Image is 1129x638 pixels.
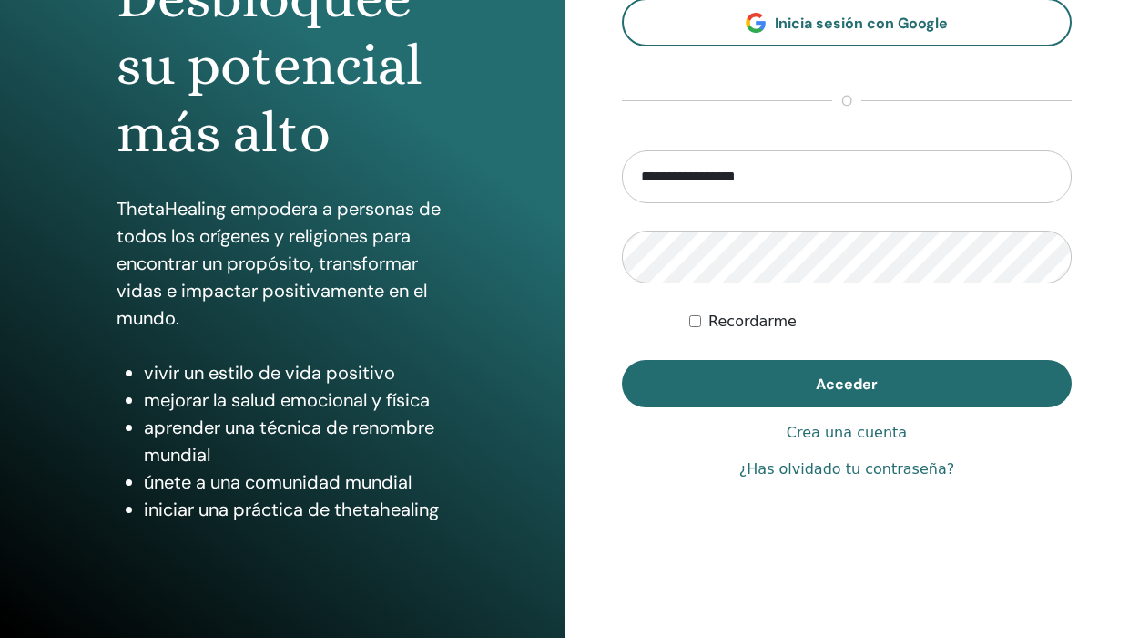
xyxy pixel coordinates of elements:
li: vivir un estilo de vida positivo [144,359,447,386]
button: Acceder [622,360,1072,407]
li: iniciar una práctica de thetahealing [144,496,447,523]
li: únete a una comunidad mundial [144,468,447,496]
span: Acceder [816,375,878,394]
a: ¿Has olvidado tu contraseña? [739,458,954,480]
div: Mantenerme autenticado indefinidamente o hasta cerrar la sesión manualmente [689,311,1072,333]
span: o [832,90,861,112]
p: ThetaHealing empodera a personas de todos los orígenes y religiones para encontrar un propósito, ... [117,195,447,332]
a: Crea una cuenta [787,422,907,444]
li: aprender una técnica de renombre mundial [144,414,447,468]
li: mejorar la salud emocional y física [144,386,447,414]
label: Recordarme [708,311,797,333]
span: Inicia sesión con Google [775,14,948,33]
